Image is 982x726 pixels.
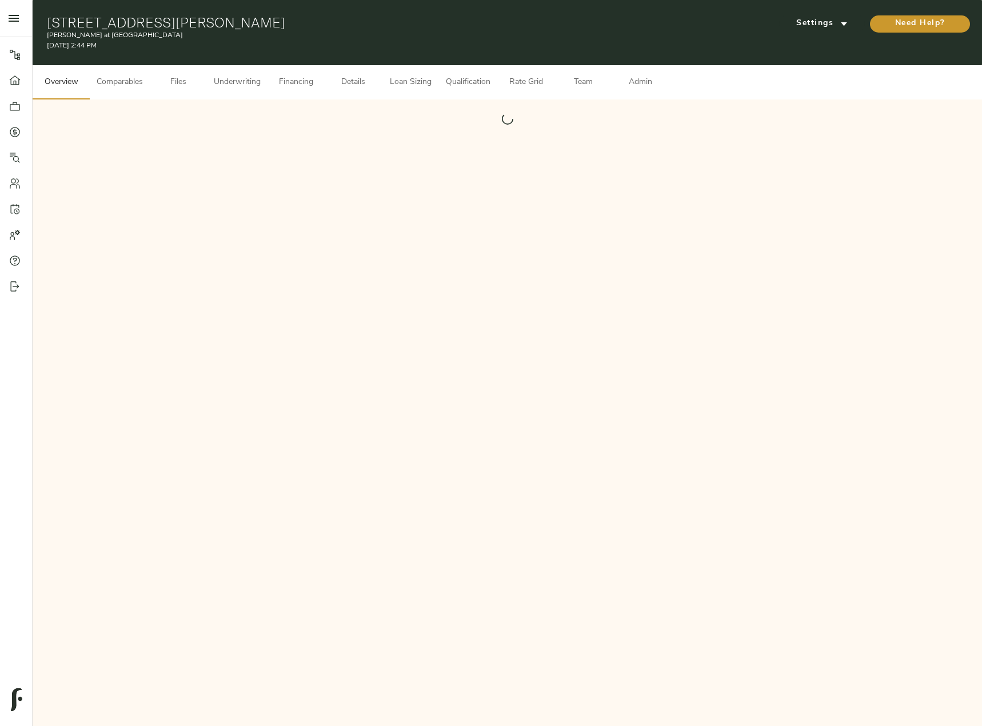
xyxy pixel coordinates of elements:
span: Qualification [446,75,490,90]
span: Underwriting [214,75,261,90]
span: Comparables [97,75,143,90]
span: Loan Sizing [389,75,432,90]
span: Files [157,75,200,90]
span: Rate Grid [504,75,548,90]
button: Settings [779,15,865,32]
span: Overview [39,75,83,90]
p: [PERSON_NAME] at [GEOGRAPHIC_DATA] [47,30,661,41]
span: Admin [618,75,662,90]
span: Need Help? [881,17,959,31]
button: Need Help? [870,15,970,33]
span: Settings [791,17,853,31]
span: Details [332,75,375,90]
p: [DATE] 2:44 PM [47,41,661,51]
span: Financing [274,75,318,90]
span: Team [561,75,605,90]
h1: [STREET_ADDRESS][PERSON_NAME] [47,14,661,30]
